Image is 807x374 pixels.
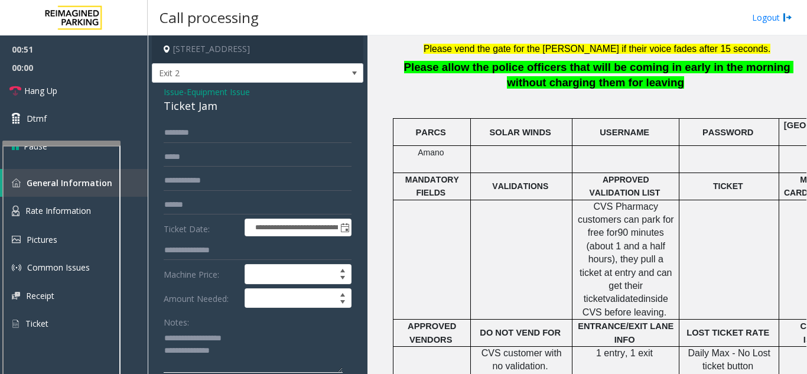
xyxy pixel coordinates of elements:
span: PASSWORD [702,128,753,137]
font: Please vend the gate for the [PERSON_NAME] if their voice fades after 15 seconds. [424,44,770,54]
span: Decrease value [334,298,351,308]
span: USERNAME [600,128,649,137]
span: Hang Up [24,84,57,97]
span: LOST TICKET RATE [686,328,769,337]
span: Toggle popup [338,219,351,236]
span: DO NOT VEND FOR [480,328,561,337]
span: TICKET [713,181,743,191]
span: Increase value [334,289,351,298]
span: APPROVED VALIDATION LIST [589,175,660,197]
span: CVS Pharmacy customers can park for free for [578,201,676,238]
span: PARCS [416,128,446,137]
label: Amount Needed: [161,288,242,308]
span: Increase value [334,265,351,274]
span: Amano [418,148,444,157]
span: Dtmf [27,112,47,125]
span: Exit 2 [152,64,321,83]
label: Notes: [164,312,189,329]
span: 90 minutes (about 1 and a half hours) [587,227,668,264]
span: Pause [24,140,47,152]
span: Decrease value [334,274,351,284]
a: Logout [752,11,792,24]
span: VALIDATIONS [492,181,548,191]
h3: Call processing [154,3,265,32]
div: Ticket Jam [164,98,352,114]
h4: [STREET_ADDRESS] [152,35,363,63]
span: validated [606,294,643,304]
label: Machine Price: [161,264,242,284]
span: MANDATORY FIELDS [405,175,461,197]
span: , they pull a ticket at entry and can get their ticket [580,254,675,304]
span: - [184,86,250,97]
span: Please allow the police officers that will be coming in early in the morning without charging the... [404,61,793,89]
span: Issue [164,86,184,98]
label: Ticket Date: [161,219,242,236]
span: Equipment Issue [187,86,250,98]
span: 1 entry, 1 exit [596,348,653,358]
span: SOLAR WINDS [490,128,551,137]
span: APPROVED VENDORS [408,321,458,344]
img: logout [783,11,792,24]
span: ENTRANCE/EXIT LANE INFO [578,321,676,344]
